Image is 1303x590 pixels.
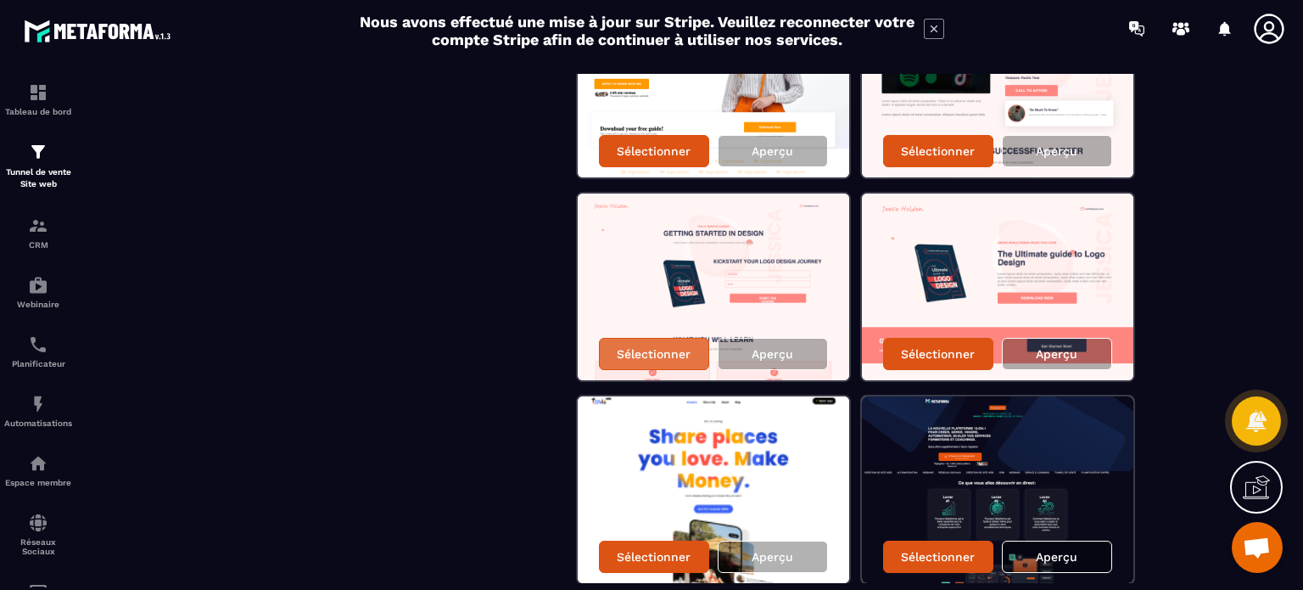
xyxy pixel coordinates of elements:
[4,537,72,556] p: Réseaux Sociaux
[617,144,691,158] p: Sélectionner
[901,144,975,158] p: Sélectionner
[617,550,691,564] p: Sélectionner
[4,129,72,203] a: formationformationTunnel de vente Site web
[901,550,975,564] p: Sélectionner
[578,194,849,380] img: image
[4,300,72,309] p: Webinaire
[4,359,72,368] p: Planificateur
[4,441,72,500] a: automationsautomationsEspace membre
[4,203,72,262] a: formationformationCRM
[578,396,849,583] img: image
[862,194,1133,380] img: image
[4,262,72,322] a: automationsautomationsWebinaire
[862,396,1133,583] img: image
[752,550,793,564] p: Aperçu
[28,513,48,533] img: social-network
[4,381,72,441] a: automationsautomationsAutomatisations
[1036,550,1077,564] p: Aperçu
[4,478,72,487] p: Espace membre
[28,216,48,236] img: formation
[28,394,48,414] img: automations
[617,347,691,361] p: Sélectionner
[752,144,793,158] p: Aperçu
[4,70,72,129] a: formationformationTableau de bord
[28,142,48,162] img: formation
[28,334,48,355] img: scheduler
[28,82,48,103] img: formation
[4,500,72,569] a: social-networksocial-networkRéseaux Sociaux
[28,275,48,295] img: automations
[4,322,72,381] a: schedulerschedulerPlanificateur
[359,13,915,48] h2: Nous avons effectué une mise à jour sur Stripe. Veuillez reconnecter votre compte Stripe afin de ...
[28,453,48,474] img: automations
[752,347,793,361] p: Aperçu
[901,347,975,361] p: Sélectionner
[1036,347,1077,361] p: Aperçu
[24,15,176,47] img: logo
[4,240,72,250] p: CRM
[1036,144,1077,158] p: Aperçu
[4,107,72,116] p: Tableau de bord
[4,166,72,190] p: Tunnel de vente Site web
[1232,522,1283,573] div: Ouvrir le chat
[4,419,72,428] p: Automatisations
